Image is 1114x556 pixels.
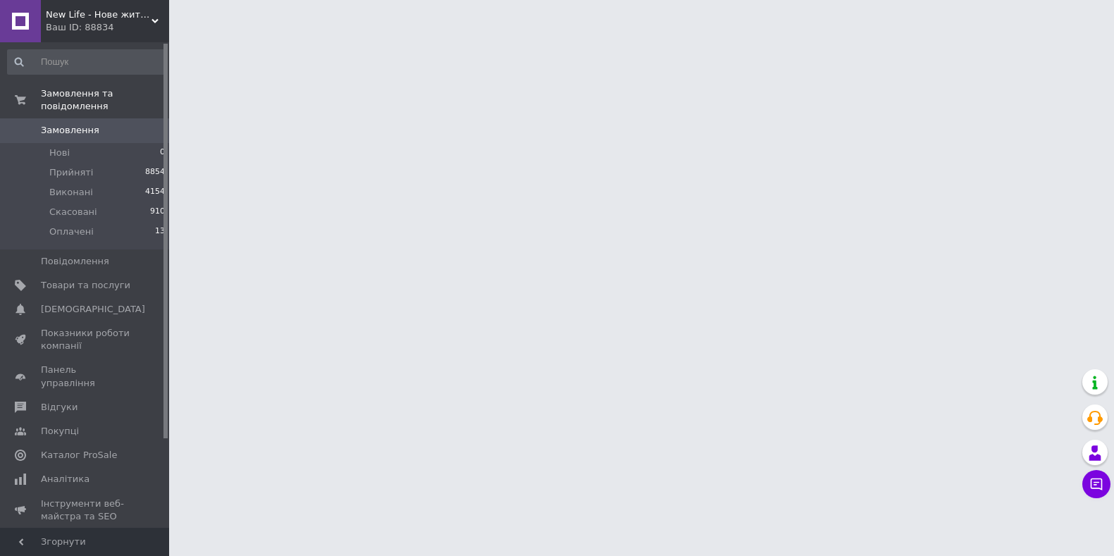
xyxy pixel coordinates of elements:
div: Ваш ID: 88834 [46,21,169,34]
button: Чат з покупцем [1082,470,1110,498]
span: [DEMOGRAPHIC_DATA] [41,303,145,316]
span: 8854 [145,166,165,179]
span: Повідомлення [41,255,109,268]
span: Аналітика [41,473,89,486]
span: Інструменти веб-майстра та SEO [41,498,130,523]
span: Панель управління [41,364,130,389]
span: New Life - Нове життя в Україні [46,8,151,21]
span: Показники роботи компанії [41,327,130,352]
input: Пошук [7,49,166,75]
span: Замовлення та повідомлення [41,87,169,113]
span: Замовлення [41,124,99,137]
span: 13 [155,226,165,238]
span: Нові [49,147,70,159]
span: Оплачені [49,226,94,238]
span: Скасовані [49,206,97,218]
span: Покупці [41,425,79,438]
span: Товари та послуги [41,279,130,292]
span: Відгуки [41,401,78,414]
span: 910 [150,206,165,218]
span: Виконані [49,186,93,199]
span: Каталог ProSale [41,449,117,462]
span: 0 [160,147,165,159]
span: 4154 [145,186,165,199]
span: Прийняті [49,166,93,179]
